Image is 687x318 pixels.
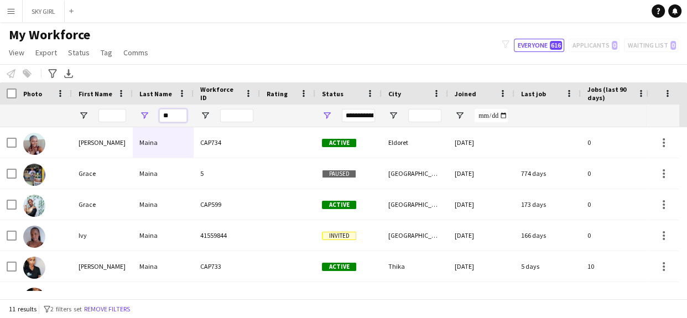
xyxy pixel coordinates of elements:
div: [GEOGRAPHIC_DATA] [382,220,448,251]
div: Maina [133,251,194,281]
a: Tag [96,45,117,60]
span: My Workforce [9,27,90,43]
div: Maina [133,158,194,189]
span: Last job [521,90,546,98]
div: 5 [581,282,653,312]
div: 5 [194,158,260,189]
div: [DATE] [448,220,514,251]
div: Grace [72,158,133,189]
button: Open Filter Menu [455,111,465,121]
span: 2 filters set [50,305,82,313]
button: Everyone616 [514,39,564,52]
input: Last Name Filter Input [159,109,187,122]
div: 41559844 [194,220,260,251]
span: Active [322,201,356,209]
app-action-btn: Export XLSX [62,67,75,80]
span: Tag [101,48,112,58]
span: Photo [23,90,42,98]
div: 166 days [514,220,581,251]
img: Claire Maina [23,133,45,155]
div: [DATE] [448,189,514,220]
div: Maina [133,220,194,251]
button: Open Filter Menu [388,111,398,121]
div: [DATE] [448,251,514,281]
div: 774 days [514,158,581,189]
span: Invited [322,232,356,240]
span: Rating [267,90,288,98]
img: Ivy Maina [23,226,45,248]
img: Grace Maina [23,164,45,186]
span: Last Name [139,90,172,98]
div: Grace [72,189,133,220]
div: CAP733 [194,251,260,281]
span: Comms [123,48,148,58]
div: 33 days [514,282,581,312]
div: Eldoret [382,127,448,158]
span: City [388,90,401,98]
button: SKY GIRL [23,1,65,22]
a: View [4,45,29,60]
span: 616 [550,41,562,50]
div: CAP734 [194,127,260,158]
div: 0 [581,127,653,158]
div: Maina [133,189,194,220]
img: Grace Maina [23,195,45,217]
div: 5 days [514,251,581,281]
div: [GEOGRAPHIC_DATA] [382,282,448,312]
span: Active [322,139,356,147]
app-action-btn: Advanced filters [46,67,59,80]
img: Juliet Maina [23,257,45,279]
button: Open Filter Menu [200,111,210,121]
div: Maina [133,282,194,312]
span: First Name [79,90,112,98]
span: Jobs (last 90 days) [587,85,633,102]
div: Ivy [72,220,133,251]
a: Export [31,45,61,60]
div: [PERSON_NAME] [72,282,133,312]
span: View [9,48,24,58]
span: Paused [322,170,356,178]
div: Thika [382,251,448,281]
div: CAP599 [194,189,260,220]
div: [DATE] [448,282,514,312]
input: City Filter Input [408,109,441,122]
button: Open Filter Menu [139,111,149,121]
img: Marion Maina [23,288,45,310]
button: Remove filters [82,303,132,315]
a: Comms [119,45,153,60]
div: [GEOGRAPHIC_DATA] [382,158,448,189]
div: 0 [581,220,653,251]
div: 10 [581,251,653,281]
div: [PERSON_NAME] [72,127,133,158]
div: [DATE] [448,158,514,189]
span: Export [35,48,57,58]
span: Status [68,48,90,58]
button: Open Filter Menu [322,111,332,121]
span: Joined [455,90,476,98]
div: 0 [581,189,653,220]
input: First Name Filter Input [98,109,126,122]
input: Workforce ID Filter Input [220,109,253,122]
div: [GEOGRAPHIC_DATA] [382,189,448,220]
input: Joined Filter Input [475,109,508,122]
a: Status [64,45,94,60]
div: [PERSON_NAME] [72,251,133,281]
div: 0 [581,158,653,189]
span: Status [322,90,343,98]
span: Workforce ID [200,85,240,102]
div: 173 days [514,189,581,220]
div: [DATE] [448,127,514,158]
div: 41559960 [194,282,260,312]
button: Open Filter Menu [79,111,89,121]
div: Maina [133,127,194,158]
span: Active [322,263,356,271]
